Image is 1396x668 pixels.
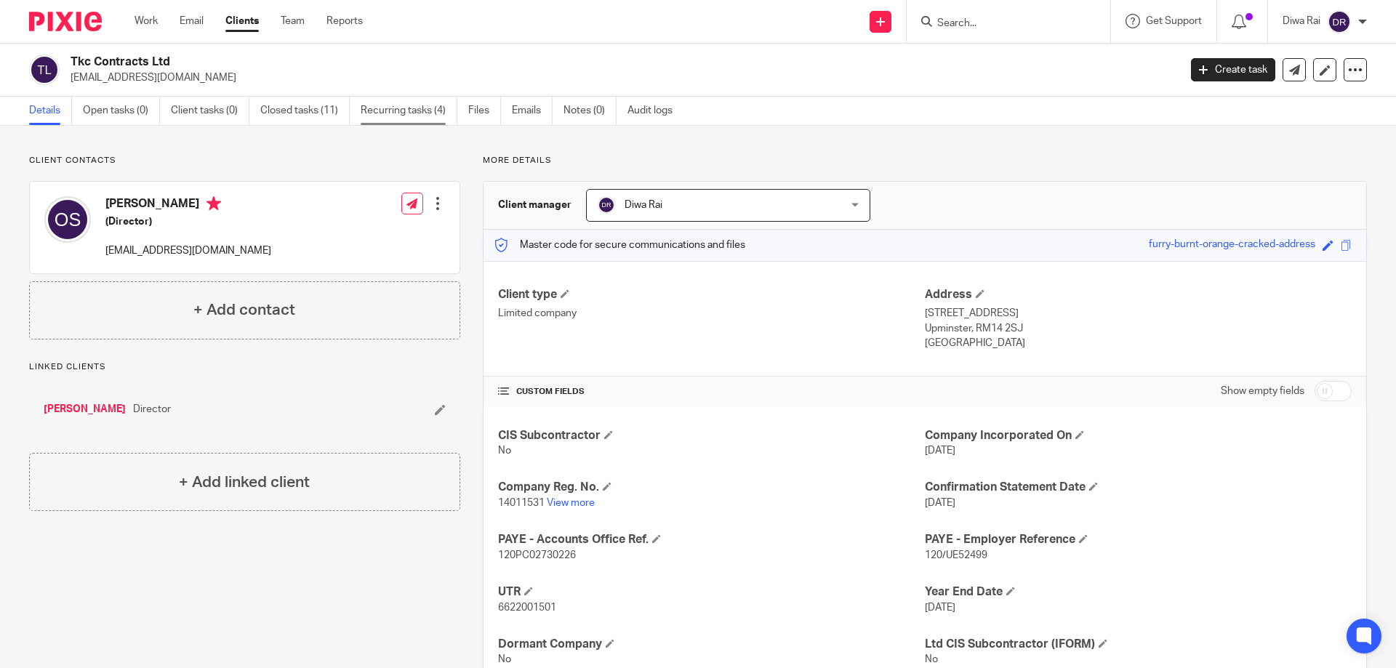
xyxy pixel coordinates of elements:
a: Clients [225,14,259,28]
h4: CUSTOM FIELDS [498,386,925,398]
a: Notes (0) [563,97,617,125]
span: No [498,654,511,664]
img: svg%3E [44,196,91,243]
span: 120/UE52499 [925,550,987,560]
span: [DATE] [925,498,955,508]
a: Emails [512,97,553,125]
h5: (Director) [105,214,271,229]
span: [DATE] [925,446,955,456]
h4: Company Incorporated On [925,428,1352,443]
h4: Client type [498,287,925,302]
p: Limited company [498,306,925,321]
a: Closed tasks (11) [260,97,350,125]
span: [DATE] [925,603,955,613]
span: 6622001501 [498,603,556,613]
p: Client contacts [29,155,460,166]
p: [EMAIL_ADDRESS][DOMAIN_NAME] [71,71,1169,85]
a: Recurring tasks (4) [361,97,457,125]
span: Get Support [1146,16,1202,26]
a: Open tasks (0) [83,97,160,125]
img: svg%3E [1328,10,1351,33]
div: furry-burnt-orange-cracked-address [1149,237,1315,254]
a: Create task [1191,58,1275,81]
img: svg%3E [29,55,60,85]
h4: Confirmation Statement Date [925,480,1352,495]
p: Diwa Rai [1283,14,1320,28]
img: Pixie [29,12,102,31]
a: Client tasks (0) [171,97,249,125]
p: Master code for secure communications and files [494,238,745,252]
a: [PERSON_NAME] [44,402,126,417]
span: 120PC02730226 [498,550,576,560]
h4: Year End Date [925,584,1352,600]
p: Upminster, RM14 2SJ [925,321,1352,336]
a: Files [468,97,501,125]
a: Email [180,14,204,28]
p: [EMAIL_ADDRESS][DOMAIN_NAME] [105,244,271,258]
h4: UTR [498,584,925,600]
h2: Tkc Contracts Ltd [71,55,950,70]
img: svg%3E [598,196,615,214]
h4: [PERSON_NAME] [105,196,271,214]
label: Show empty fields [1221,384,1304,398]
span: Director [133,402,171,417]
a: Audit logs [627,97,683,125]
a: Details [29,97,72,125]
span: 14011531 [498,498,545,508]
a: View more [547,498,595,508]
h4: + Add contact [193,299,295,321]
p: Linked clients [29,361,460,373]
a: Work [135,14,158,28]
h3: Client manager [498,198,571,212]
h4: Dormant Company [498,637,925,652]
input: Search [936,17,1067,31]
span: Diwa Rai [625,200,662,210]
h4: + Add linked client [179,471,310,494]
p: [GEOGRAPHIC_DATA] [925,336,1352,350]
h4: PAYE - Employer Reference [925,532,1352,547]
h4: CIS Subcontractor [498,428,925,443]
a: Reports [326,14,363,28]
h4: Company Reg. No. [498,480,925,495]
i: Primary [206,196,221,211]
span: No [925,654,938,664]
p: More details [483,155,1367,166]
span: No [498,446,511,456]
p: [STREET_ADDRESS] [925,306,1352,321]
h4: Address [925,287,1352,302]
h4: PAYE - Accounts Office Ref. [498,532,925,547]
a: Team [281,14,305,28]
h4: Ltd CIS Subcontractor (IFORM) [925,637,1352,652]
